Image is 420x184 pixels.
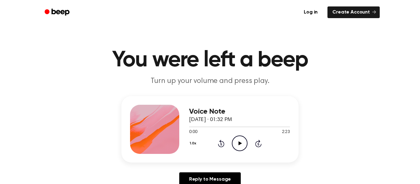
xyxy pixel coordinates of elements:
a: Create Account [327,6,380,18]
span: [DATE] · 01:32 PM [189,117,232,123]
button: 1.0x [189,138,198,149]
h1: You were left a beep [53,49,367,71]
a: Beep [40,6,75,18]
span: 2:23 [282,129,290,135]
a: Log in [298,5,324,19]
span: 0:00 [189,129,197,135]
h3: Voice Note [189,108,290,116]
p: Turn up your volume and press play. [92,76,328,86]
